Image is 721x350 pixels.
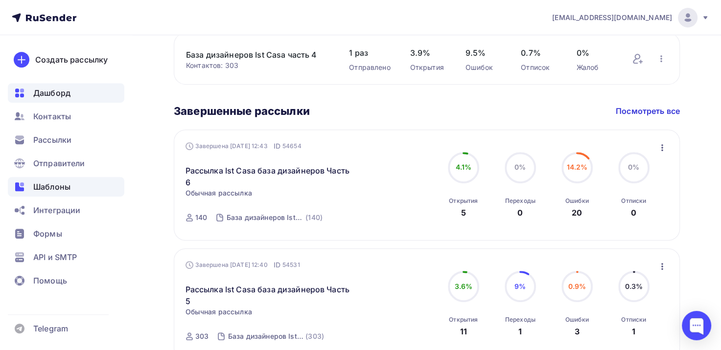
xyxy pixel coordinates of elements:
[282,141,302,151] span: 54654
[186,49,329,61] a: База дизайнеров Ist Casa часть 4
[521,63,557,72] div: Отписок
[186,284,353,307] a: Рассылка Ist Casa база дизайнеров Часть 5
[518,326,522,337] div: 1
[33,204,80,216] span: Интеграции
[305,213,323,222] div: (140)
[33,157,85,169] span: Отправители
[572,207,582,219] div: 20
[186,61,329,70] div: Контактов: 303
[621,197,646,205] div: Отписки
[552,8,709,27] a: [EMAIL_ADDRESS][DOMAIN_NAME]
[8,130,124,150] a: Рассылки
[460,326,467,337] div: 11
[33,181,70,193] span: Шаблоны
[621,316,646,324] div: Отписки
[465,47,501,59] span: 9.5%
[576,47,612,59] span: 0%
[349,47,390,59] span: 1 раз
[568,282,586,290] span: 0.9%
[174,104,310,118] h3: Завершенные рассылки
[8,177,124,197] a: Шаблоны
[195,331,209,341] div: 303
[274,260,280,270] span: ID
[8,83,124,103] a: Дашборд
[631,207,636,219] div: 0
[226,210,324,225] a: База дизайнеров Ist Casa часть 6 (140)
[461,207,466,219] div: 5
[33,110,71,122] span: Контакты
[616,105,680,117] a: Посмотреть все
[8,224,124,243] a: Формы
[186,188,252,198] span: Обычная рассылка
[517,207,523,219] div: 0
[552,13,672,22] span: [EMAIL_ADDRESS][DOMAIN_NAME]
[628,163,639,171] span: 0%
[33,323,68,334] span: Telegram
[576,63,612,72] div: Жалоб
[8,153,124,173] a: Отправители
[575,326,580,337] div: 3
[33,87,70,99] span: Дашборд
[33,251,77,263] span: API и SMTP
[625,282,643,290] span: 0.3%
[186,260,300,270] div: Завершена [DATE] 12:40
[410,47,446,59] span: 3.9%
[186,165,353,188] a: Рассылка Ist Casa база дизайнеров Часть 6
[33,228,62,240] span: Формы
[228,331,303,341] div: База дизайнеров Ist Casa часть 5
[514,282,526,290] span: 9%
[195,213,207,222] div: 140
[514,163,526,171] span: 0%
[274,141,280,151] span: ID
[521,47,557,59] span: 0.7%
[455,163,471,171] span: 4.1%
[565,197,589,205] div: Ошибки
[505,197,535,205] div: Переходы
[186,141,302,151] div: Завершена [DATE] 12:43
[505,316,535,324] div: Переходы
[8,107,124,126] a: Контакты
[33,275,67,286] span: Помощь
[566,163,587,171] span: 14.2%
[33,134,71,146] span: Рассылки
[454,282,472,290] span: 3.6%
[449,197,478,205] div: Открытия
[305,331,324,341] div: (303)
[465,63,501,72] div: Ошибок
[186,307,252,317] span: Обычная рассылка
[565,316,589,324] div: Ошибки
[349,63,390,72] div: Отправлено
[632,326,635,337] div: 1
[227,213,303,222] div: База дизайнеров Ist Casa часть 6
[227,328,325,344] a: База дизайнеров Ist Casa часть 5 (303)
[35,54,108,66] div: Создать рассылку
[449,316,478,324] div: Открытия
[410,63,446,72] div: Открытия
[282,260,300,270] span: 54531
